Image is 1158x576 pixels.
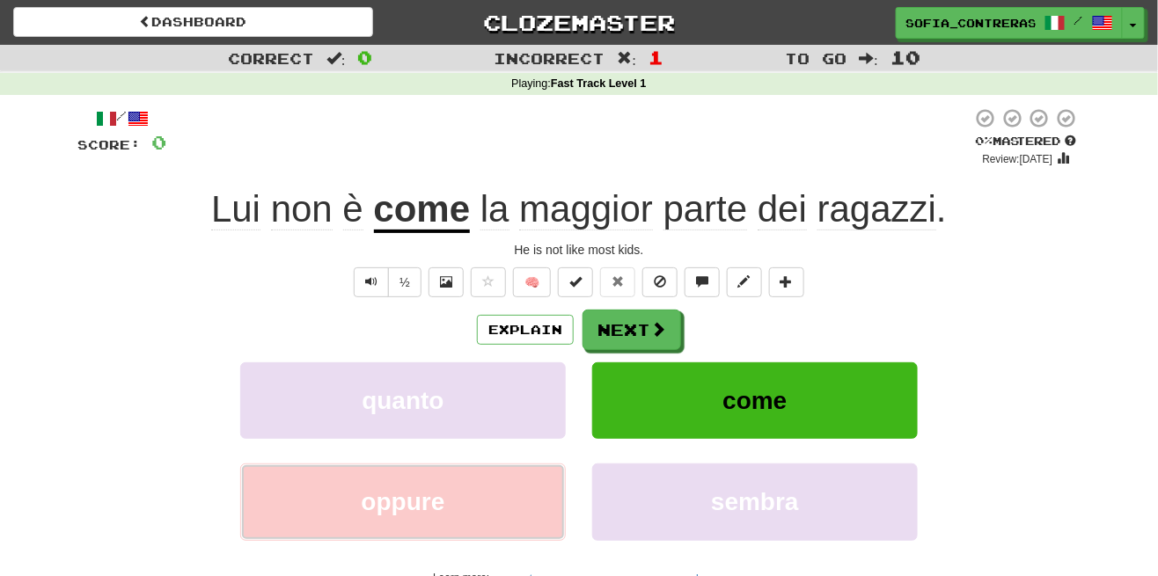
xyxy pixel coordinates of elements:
[429,267,464,297] button: Show image (alt+x)
[727,267,762,297] button: Edit sentence (alt+d)
[758,188,807,230] span: dei
[358,47,373,68] span: 0
[388,267,421,297] button: ½
[228,49,314,67] span: Correct
[471,267,506,297] button: Favorite sentence (alt+f)
[890,47,920,68] span: 10
[240,362,566,439] button: quanto
[769,267,804,297] button: Add to collection (alt+a)
[711,488,799,515] span: sembra
[722,387,787,414] span: come
[362,488,445,515] span: oppure
[685,267,720,297] button: Discuss sentence (alt+u)
[583,310,681,350] button: Next
[618,51,637,66] span: :
[859,51,878,66] span: :
[77,137,141,152] span: Score:
[519,188,653,230] span: maggior
[600,267,635,297] button: Reset to 0% Mastered (alt+r)
[642,267,678,297] button: Ignore sentence (alt+i)
[592,463,918,540] button: sembra
[558,267,593,297] button: Set this sentence to 100% Mastered (alt+m)
[975,134,993,148] span: 0 %
[354,267,389,297] button: Play sentence audio (ctl+space)
[374,188,471,233] u: come
[785,49,847,67] span: To go
[399,7,759,38] a: Clozemaster
[1074,14,1083,26] span: /
[477,315,574,345] button: Explain
[495,49,605,67] span: Incorrect
[13,7,373,37] a: Dashboard
[663,188,748,230] span: parte
[513,267,551,297] button: 🧠
[362,387,443,414] span: quanto
[905,15,1036,31] span: sofia_contreras8
[343,188,363,230] span: è
[551,77,647,90] strong: Fast Track Level 1
[77,241,1081,259] div: He is not like most kids.
[983,153,1053,165] small: Review: [DATE]
[326,51,346,66] span: :
[649,47,663,68] span: 1
[896,7,1123,39] a: sofia_contreras8 /
[971,134,1081,149] div: Mastered
[470,188,947,230] span: .
[592,362,918,439] button: come
[77,107,166,129] div: /
[480,188,509,230] span: la
[350,267,421,297] div: Text-to-speech controls
[271,188,333,230] span: non
[240,463,566,540] button: oppure
[211,188,260,230] span: Lui
[817,188,936,230] span: ragazzi
[151,131,166,153] span: 0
